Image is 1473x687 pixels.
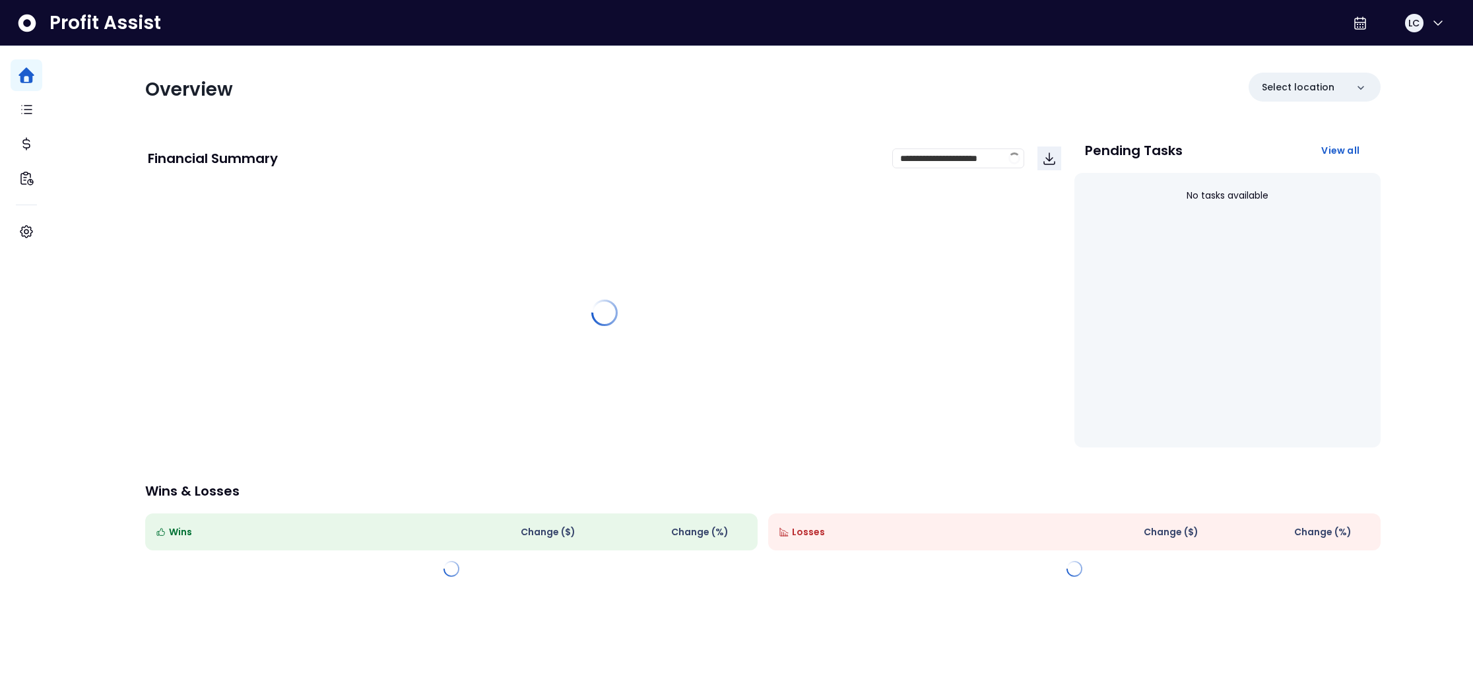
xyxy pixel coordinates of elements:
[1262,81,1334,94] p: Select location
[1408,16,1420,30] span: LC
[1294,525,1352,539] span: Change (%)
[671,525,729,539] span: Change (%)
[145,484,1381,498] p: Wins & Losses
[1085,178,1370,213] div: No tasks available
[1085,144,1183,157] p: Pending Tasks
[1321,144,1359,157] span: View all
[1311,139,1370,162] button: View all
[148,152,278,165] p: Financial Summary
[792,525,825,539] span: Losses
[521,525,575,539] span: Change ( $ )
[49,11,161,35] span: Profit Assist
[145,77,233,102] span: Overview
[169,525,192,539] span: Wins
[1037,147,1061,170] button: Download
[1144,525,1198,539] span: Change ( $ )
